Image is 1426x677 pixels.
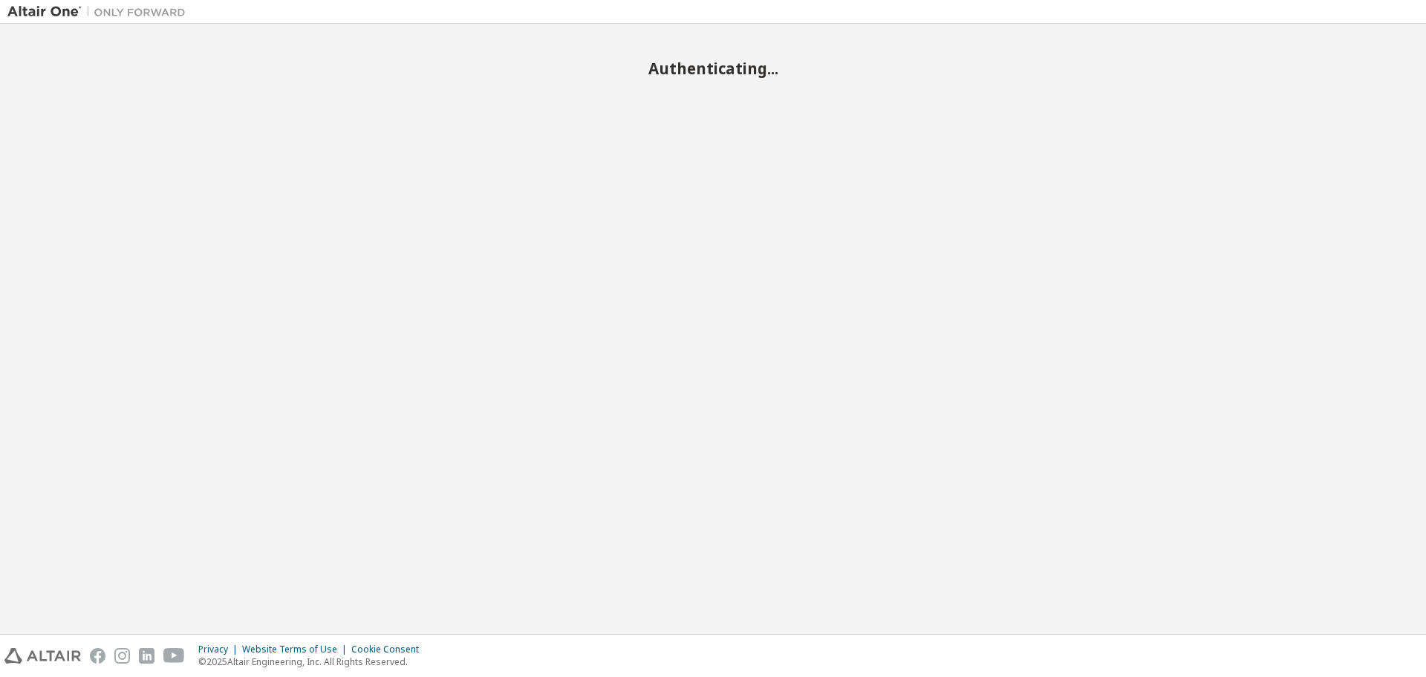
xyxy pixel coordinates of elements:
div: Cookie Consent [351,644,428,655]
div: Website Terms of Use [242,644,351,655]
p: © 2025 Altair Engineering, Inc. All Rights Reserved. [198,655,428,668]
img: instagram.svg [114,648,130,664]
h2: Authenticating... [7,59,1419,78]
img: youtube.svg [163,648,185,664]
img: Altair One [7,4,193,19]
img: linkedin.svg [139,648,154,664]
img: facebook.svg [90,648,105,664]
img: altair_logo.svg [4,648,81,664]
div: Privacy [198,644,242,655]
